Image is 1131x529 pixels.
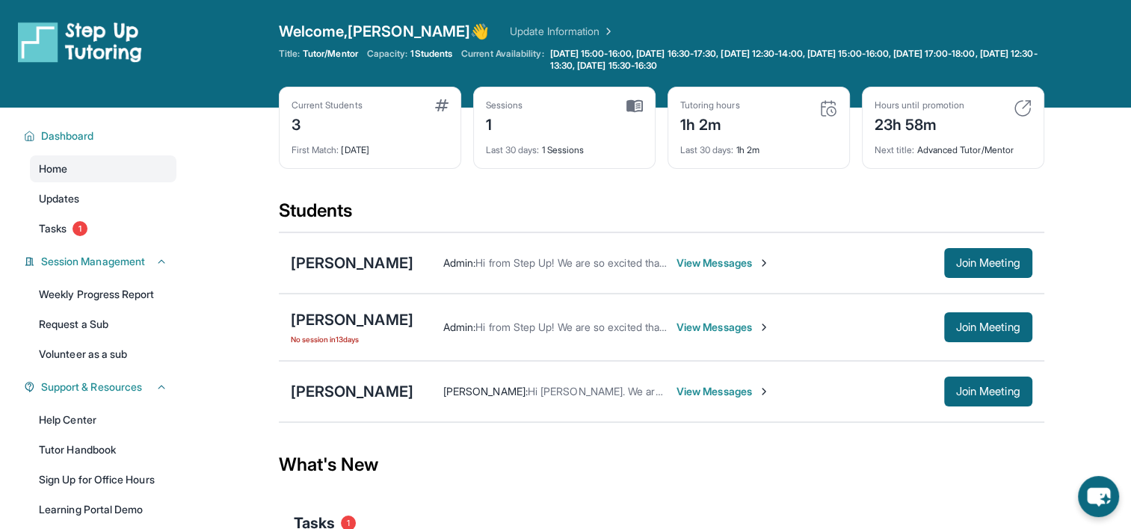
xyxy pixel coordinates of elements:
[443,385,528,397] span: [PERSON_NAME] :
[956,323,1020,332] span: Join Meeting
[528,385,781,397] span: Hi [PERSON_NAME]. We are in [GEOGRAPHIC_DATA].
[486,144,540,155] span: Last 30 days :
[944,248,1032,278] button: Join Meeting
[41,380,142,395] span: Support & Resources
[30,496,176,523] a: Learning Portal Demo
[292,99,363,111] div: Current Students
[30,215,176,242] a: Tasks1
[819,99,837,117] img: card
[39,161,67,176] span: Home
[677,256,770,270] span: View Messages
[677,320,770,335] span: View Messages
[461,48,543,72] span: Current Availability:
[73,221,87,236] span: 1
[626,99,643,113] img: card
[600,24,614,39] img: Chevron Right
[680,111,740,135] div: 1h 2m
[30,341,176,368] a: Volunteer as a sub
[875,144,915,155] span: Next title :
[39,191,80,206] span: Updates
[292,135,449,156] div: [DATE]
[435,99,449,111] img: card
[1014,99,1032,117] img: card
[875,111,964,135] div: 23h 58m
[279,21,490,42] span: Welcome, [PERSON_NAME] 👋
[30,466,176,493] a: Sign Up for Office Hours
[443,321,475,333] span: Admin :
[410,48,452,60] span: 1 Students
[758,321,770,333] img: Chevron-Right
[291,309,413,330] div: [PERSON_NAME]
[279,48,300,60] span: Title:
[367,48,408,60] span: Capacity:
[35,129,167,143] button: Dashboard
[18,21,142,63] img: logo
[30,311,176,338] a: Request a Sub
[30,185,176,212] a: Updates
[677,384,770,399] span: View Messages
[303,48,358,60] span: Tutor/Mentor
[875,135,1032,156] div: Advanced Tutor/Mentor
[41,254,145,269] span: Session Management
[35,254,167,269] button: Session Management
[875,99,964,111] div: Hours until promotion
[35,380,167,395] button: Support & Resources
[443,256,475,269] span: Admin :
[39,221,67,236] span: Tasks
[279,432,1044,498] div: What's New
[1078,476,1119,517] button: chat-button
[956,259,1020,267] span: Join Meeting
[30,155,176,182] a: Home
[510,24,614,39] a: Update Information
[292,144,339,155] span: First Match :
[758,386,770,397] img: Chevron-Right
[550,48,1041,72] span: [DATE] 15:00-16:00, [DATE] 16:30-17:30, [DATE] 12:30-14:00, [DATE] 15:00-16:00, [DATE] 17:00-18:0...
[944,312,1032,342] button: Join Meeting
[486,135,643,156] div: 1 Sessions
[41,129,94,143] span: Dashboard
[30,281,176,308] a: Weekly Progress Report
[30,436,176,463] a: Tutor Handbook
[30,406,176,433] a: Help Center
[680,144,734,155] span: Last 30 days :
[279,199,1044,232] div: Students
[486,111,523,135] div: 1
[291,253,413,273] div: [PERSON_NAME]
[680,135,837,156] div: 1h 2m
[547,48,1044,72] a: [DATE] 15:00-16:00, [DATE] 16:30-17:30, [DATE] 12:30-14:00, [DATE] 15:00-16:00, [DATE] 17:00-18:0...
[944,377,1032,406] button: Join Meeting
[291,333,413,345] span: No session in 13 days
[758,257,770,269] img: Chevron-Right
[956,387,1020,396] span: Join Meeting
[291,381,413,402] div: [PERSON_NAME]
[680,99,740,111] div: Tutoring hours
[486,99,523,111] div: Sessions
[292,111,363,135] div: 3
